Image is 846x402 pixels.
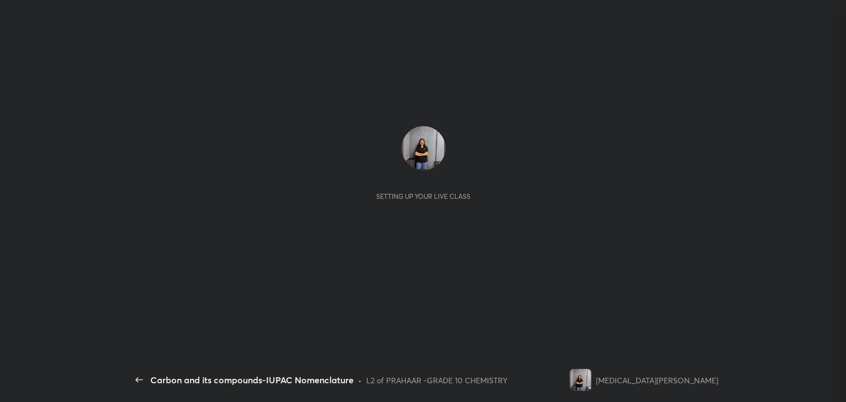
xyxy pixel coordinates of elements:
img: 4300e8ae01c945108a696365f27dbbe2.jpg [570,369,592,391]
div: [MEDICAL_DATA][PERSON_NAME] [596,374,718,386]
img: 4300e8ae01c945108a696365f27dbbe2.jpg [402,126,446,170]
div: Carbon and its compounds-IUPAC Nomenclature [150,373,354,387]
div: L2 of PRAHAAR -GRADE 10 CHEMISTRY [366,374,507,386]
div: Setting up your live class [376,192,470,200]
div: • [358,374,362,386]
